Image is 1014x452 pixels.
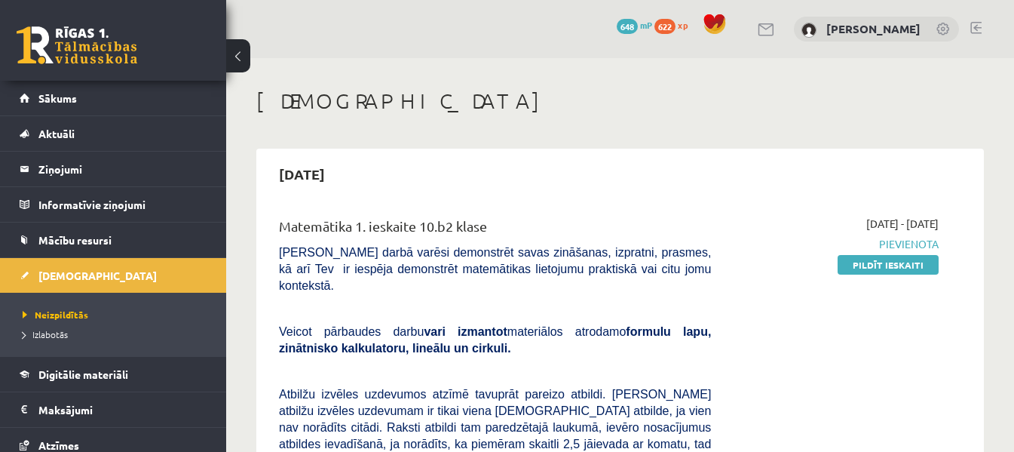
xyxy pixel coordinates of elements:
[734,236,939,252] span: Pievienota
[38,91,77,105] span: Sākums
[801,23,816,38] img: Linda Lapsa
[20,81,207,115] a: Sākums
[20,116,207,151] a: Aktuāli
[38,233,112,247] span: Mācību resursi
[23,328,68,340] span: Izlabotās
[678,19,688,31] span: xp
[279,325,711,355] span: Veicot pārbaudes darbu materiālos atrodamo
[654,19,695,31] a: 622 xp
[20,258,207,293] a: [DEMOGRAPHIC_DATA]
[38,438,79,452] span: Atzīmes
[23,308,211,321] a: Neizpildītās
[20,223,207,257] a: Mācību resursi
[279,246,711,292] span: [PERSON_NAME] darbā varēsi demonstrēt savas zināšanas, izpratni, prasmes, kā arī Tev ir iespēja d...
[38,152,207,186] legend: Ziņojumi
[38,187,207,222] legend: Informatīvie ziņojumi
[20,187,207,222] a: Informatīvie ziņojumi
[17,26,137,64] a: Rīgas 1. Tālmācības vidusskola
[826,21,921,36] a: [PERSON_NAME]
[264,156,340,192] h2: [DATE]
[279,216,711,244] div: Matemātika 1. ieskaite 10.b2 klase
[20,357,207,392] a: Digitālie materiāli
[38,392,207,427] legend: Maksājumi
[23,327,211,341] a: Izlabotās
[23,309,88,321] span: Neizpildītās
[38,127,75,140] span: Aktuāli
[838,255,939,275] a: Pildīt ieskaiti
[20,392,207,427] a: Maksājumi
[256,88,984,114] h1: [DEMOGRAPHIC_DATA]
[279,325,711,355] b: formulu lapu, zinātnisko kalkulatoru, lineālu un cirkuli.
[654,19,675,34] span: 622
[38,367,128,381] span: Digitālie materiāli
[424,325,507,338] b: vari izmantot
[20,152,207,186] a: Ziņojumi
[617,19,638,34] span: 648
[640,19,652,31] span: mP
[38,269,157,282] span: [DEMOGRAPHIC_DATA]
[866,216,939,232] span: [DATE] - [DATE]
[617,19,652,31] a: 648 mP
